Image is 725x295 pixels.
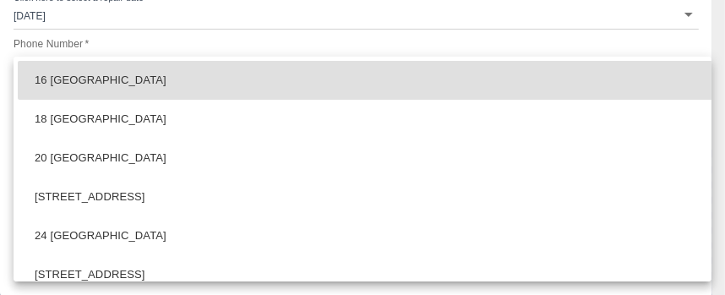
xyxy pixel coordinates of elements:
[18,61,720,100] li: 16 [GEOGRAPHIC_DATA]
[18,178,720,216] li: [STREET_ADDRESS]
[18,100,720,139] li: 18 [GEOGRAPHIC_DATA]
[18,139,720,178] li: 20 [GEOGRAPHIC_DATA]
[18,255,720,294] li: [STREET_ADDRESS]
[18,216,720,255] li: 24 [GEOGRAPHIC_DATA]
